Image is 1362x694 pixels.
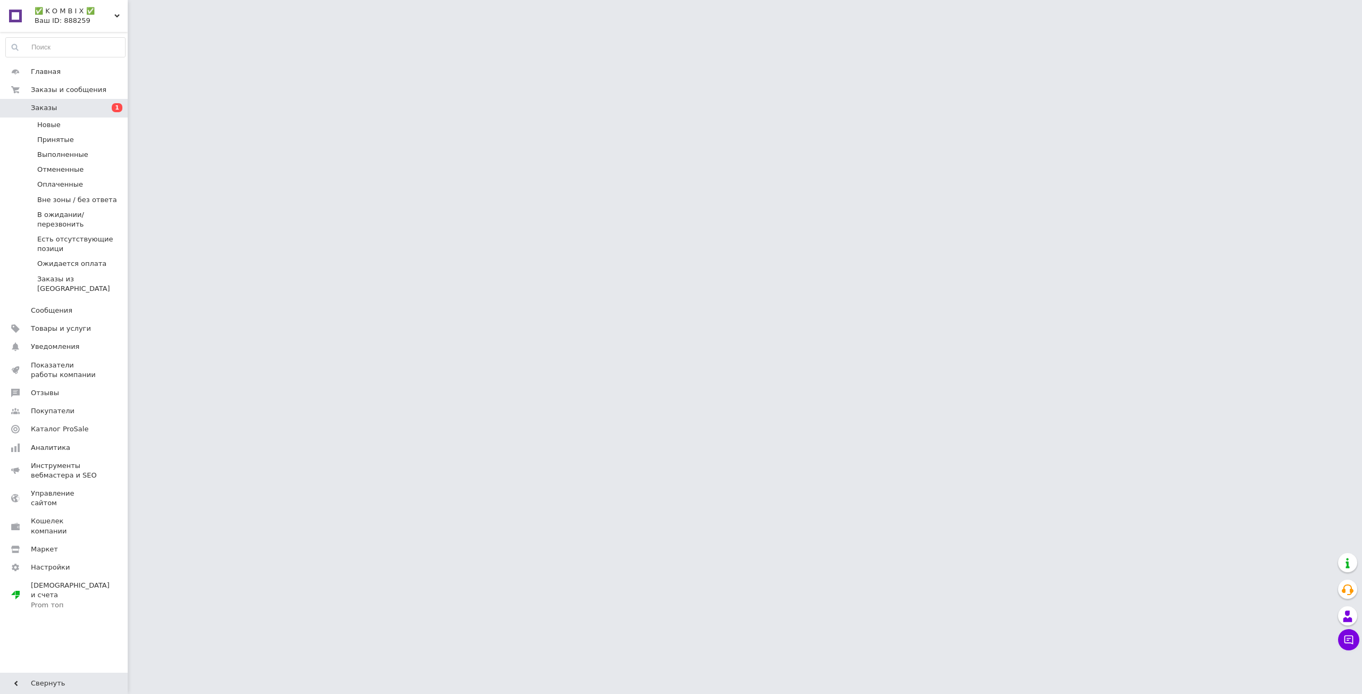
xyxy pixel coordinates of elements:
[31,443,70,453] span: Аналитика
[37,195,117,205] span: Вне зоны / без ответа
[31,516,98,536] span: Кошелек компании
[31,489,98,508] span: Управление сайтом
[37,165,84,174] span: Отмененные
[31,342,79,352] span: Уведомления
[31,424,88,434] span: Каталог ProSale
[37,180,83,189] span: Оплаченные
[31,581,110,610] span: [DEMOGRAPHIC_DATA] и счета
[1338,629,1359,650] button: Чат с покупателем
[37,259,106,269] span: Ожидается оплата
[31,388,59,398] span: Отзывы
[31,361,98,380] span: Показатели работы компании
[31,85,106,95] span: Заказы и сообщения
[31,67,61,77] span: Главная
[6,38,125,57] input: Поиск
[31,563,70,572] span: Настройки
[37,150,88,160] span: Выполненные
[37,120,61,130] span: Новые
[31,461,98,480] span: Инструменты вебмастера и SEO
[37,235,124,254] span: Есть отсутствующие позици
[31,103,57,113] span: Заказы
[31,324,91,333] span: Товары и услуги
[37,210,124,229] span: В ожидании/перезвонить
[31,545,58,554] span: Маркет
[31,306,72,315] span: Сообщения
[37,135,74,145] span: Принятые
[37,274,124,294] span: Заказы из [GEOGRAPHIC_DATA]
[31,600,110,610] div: Prom топ
[31,406,74,416] span: Покупатели
[112,103,122,112] span: 1
[35,6,114,16] span: ✅ K O M B I X ✅
[35,16,128,26] div: Ваш ID: 888259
